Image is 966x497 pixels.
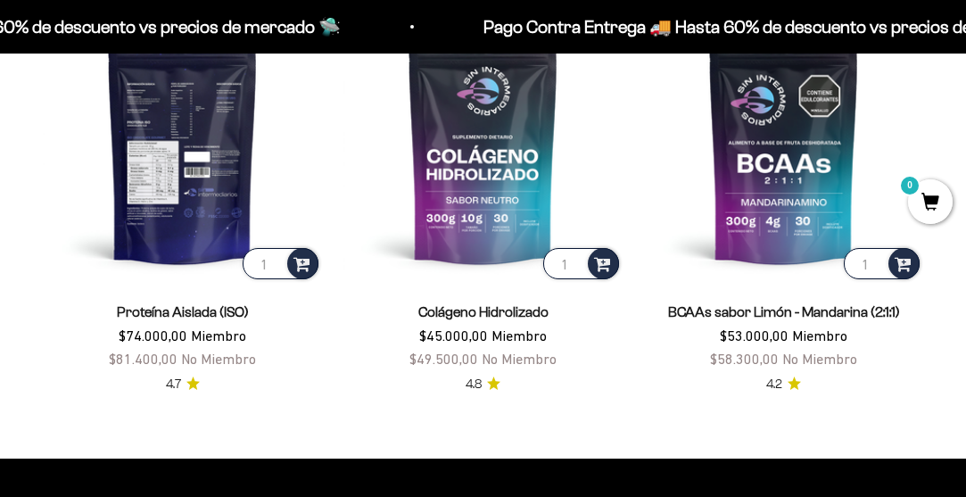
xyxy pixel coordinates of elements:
a: 4.74.7 de 5.0 estrellas [166,375,200,394]
span: No Miembro [782,351,857,367]
a: 4.24.2 de 5.0 estrellas [766,375,801,394]
span: 4.2 [766,375,782,394]
span: $49.500,00 [409,351,478,367]
a: Proteína Aislada (ISO) [117,304,249,319]
span: 4.8 [466,375,482,394]
span: Miembro [491,327,547,344]
span: $45.000,00 [419,327,488,344]
span: Miembro [792,327,847,344]
span: No Miembro [181,351,256,367]
span: No Miembro [482,351,557,367]
span: $74.000,00 [119,327,187,344]
mark: 0 [899,175,921,196]
a: BCAAs sabor Limón - Mandarina (2:1:1) [668,304,900,319]
a: 4.84.8 de 5.0 estrellas [466,375,500,394]
span: 4.7 [166,375,181,394]
span: $58.300,00 [710,351,779,367]
span: $81.400,00 [109,351,178,367]
span: $53.000,00 [720,327,788,344]
a: 0 [908,194,953,213]
span: Miembro [191,327,246,344]
a: Colágeno Hidrolizado [418,304,549,319]
img: Proteína Aislada (ISO) [43,4,322,283]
